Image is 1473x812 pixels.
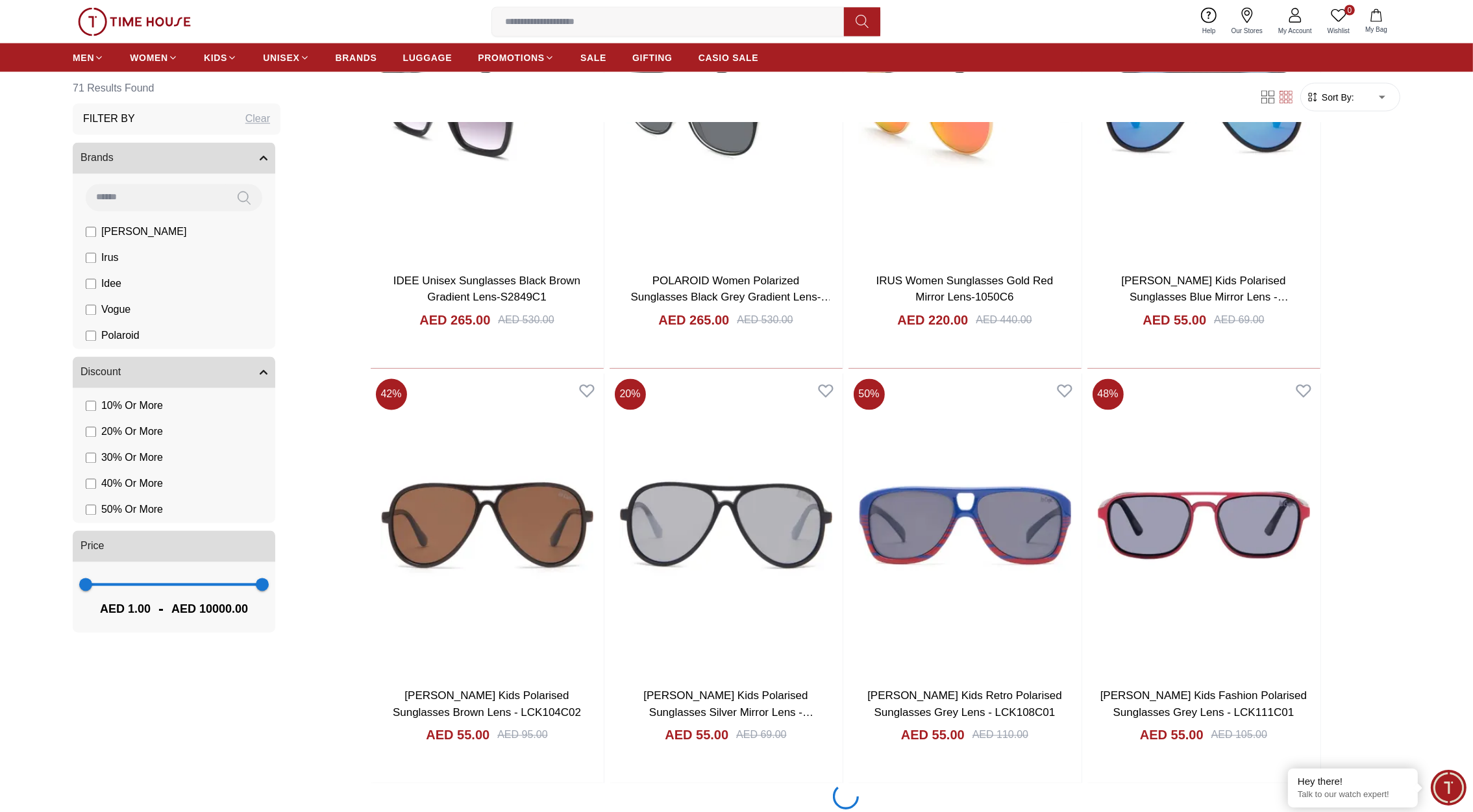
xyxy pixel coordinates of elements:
[263,51,299,64] span: UNISEX
[643,690,813,735] a: [PERSON_NAME] Kids Polarised Sunglasses Silver Mirror Lens - LCK104C03
[86,479,96,489] input: 40% Or More
[101,251,119,266] span: Irus
[73,531,275,562] button: Price
[478,51,545,64] span: PROMOTIONS
[80,365,121,380] span: Discount
[848,374,1082,678] img: Lee Cooper Kids Retro Polarised Sunglasses Grey Lens - LCK108C01
[101,399,163,414] span: 10 % Or More
[631,275,832,321] a: POLAROID Women Polarized Sunglasses Black Grey Gradient Lens-PLD41617C5M9
[1194,5,1224,38] a: Help
[101,502,163,518] span: 50 % Or More
[101,328,140,344] span: Polaroid
[897,312,968,330] h4: AED 220.00
[101,277,121,292] span: Idee
[1140,726,1204,744] h4: AED 55.00
[403,51,452,64] span: LUGGAGE
[245,112,270,127] div: Clear
[1121,275,1288,321] a: [PERSON_NAME] Kids Polarised Sunglasses Blue Mirror Lens - LCK104C01
[426,726,489,744] h4: AED 55.00
[632,51,673,64] span: GIFTING
[86,401,96,412] input: 10% Or More
[972,728,1028,743] div: AED 110.00
[1357,6,1395,37] button: My Bag
[80,539,104,554] span: Price
[171,600,248,619] span: AED 10000.00
[580,51,606,64] span: SALE
[1087,374,1320,678] img: Lee Cooper Kids Fashion Polarised Sunglasses Grey Lens - LCK111C01
[699,51,759,64] span: CASIO SALE
[101,225,187,240] span: [PERSON_NAME]
[86,227,96,238] input: [PERSON_NAME]
[737,313,793,328] div: AED 530.00
[371,374,604,678] img: Lee Cooper Kids Polarised Sunglasses Brown Lens - LCK104C02
[403,46,452,69] a: LUGGAGE
[580,46,606,69] a: SALE
[1344,5,1355,16] span: 0
[86,331,96,341] input: Polaroid
[204,51,227,64] span: KIDS
[86,253,96,264] input: Irus
[73,51,94,64] span: MEN
[1100,690,1307,719] a: [PERSON_NAME] Kids Fashion Polarised Sunglasses Grey Lens - LCK111C01
[1093,379,1124,410] span: 48 %
[1197,26,1221,36] span: Help
[83,112,135,127] h3: Filter By
[1298,789,1408,800] p: Talk to our watch expert!
[901,726,965,744] h4: AED 55.00
[376,379,407,410] span: 42 %
[478,46,554,69] a: PROMOTIONS
[86,427,96,437] input: 20% Or More
[263,46,309,69] a: UNISEX
[854,379,885,410] span: 50 %
[130,46,178,69] a: WOMEN
[86,305,96,315] input: Vogue
[1143,312,1206,330] h4: AED 55.00
[1319,91,1354,104] span: Sort By:
[101,450,163,466] span: 30 % Or More
[699,46,759,69] a: CASIO SALE
[204,46,237,69] a: KIDS
[130,51,168,64] span: WOMEN
[393,690,581,719] a: [PERSON_NAME] Kids Polarised Sunglasses Brown Lens - LCK104C02
[736,728,786,743] div: AED 69.00
[86,279,96,289] input: Idee
[1273,26,1317,36] span: My Account
[393,275,580,304] a: IDEE Unisex Sunglasses Black Brown Gradient Lens-S2849C1
[1431,770,1467,806] div: Chat Widget
[73,143,275,174] button: Brands
[78,8,191,36] img: ...
[1226,26,1268,36] span: Our Stores
[615,379,646,410] span: 20 %
[1211,728,1267,743] div: AED 105.00
[86,505,96,515] input: 50% Or More
[632,46,673,69] a: GIFTING
[1224,5,1270,38] a: Our Stores
[665,726,728,744] h4: AED 55.00
[86,453,96,463] input: 30% Or More
[101,476,163,492] span: 40 % Or More
[1306,91,1354,104] button: Sort By:
[498,313,554,328] div: AED 530.00
[1322,26,1355,36] span: Wishlist
[419,312,490,330] h4: AED 265.00
[73,73,280,104] h6: 71 Results Found
[336,51,377,64] span: BRANDS
[101,302,130,318] span: Vogue
[80,151,114,166] span: Brands
[151,599,171,620] span: -
[1298,775,1408,788] div: Hey there!
[73,46,104,69] a: MEN
[610,374,843,678] img: Lee Cooper Kids Polarised Sunglasses Silver Mirror Lens - LCK104C03
[1214,313,1264,328] div: AED 69.00
[1360,25,1393,34] span: My Bag
[867,690,1062,719] a: [PERSON_NAME] Kids Retro Polarised Sunglasses Grey Lens - LCK108C01
[101,424,163,440] span: 20 % Or More
[876,275,1054,304] a: IRUS Women Sunglasses Gold Red Mirror Lens-1050C6
[336,46,377,69] a: BRANDS
[1320,5,1357,38] a: 0Wishlist
[658,312,729,330] h4: AED 265.00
